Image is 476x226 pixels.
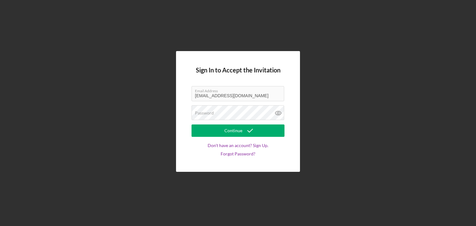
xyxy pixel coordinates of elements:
[196,67,280,74] h4: Sign In to Accept the Invitation
[192,124,284,137] button: Continue
[221,151,255,156] a: Forgot Password?
[224,124,242,137] div: Continue
[195,86,284,93] label: Email Address
[208,143,268,148] a: Don't have an account? Sign Up.
[195,111,214,115] label: Password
